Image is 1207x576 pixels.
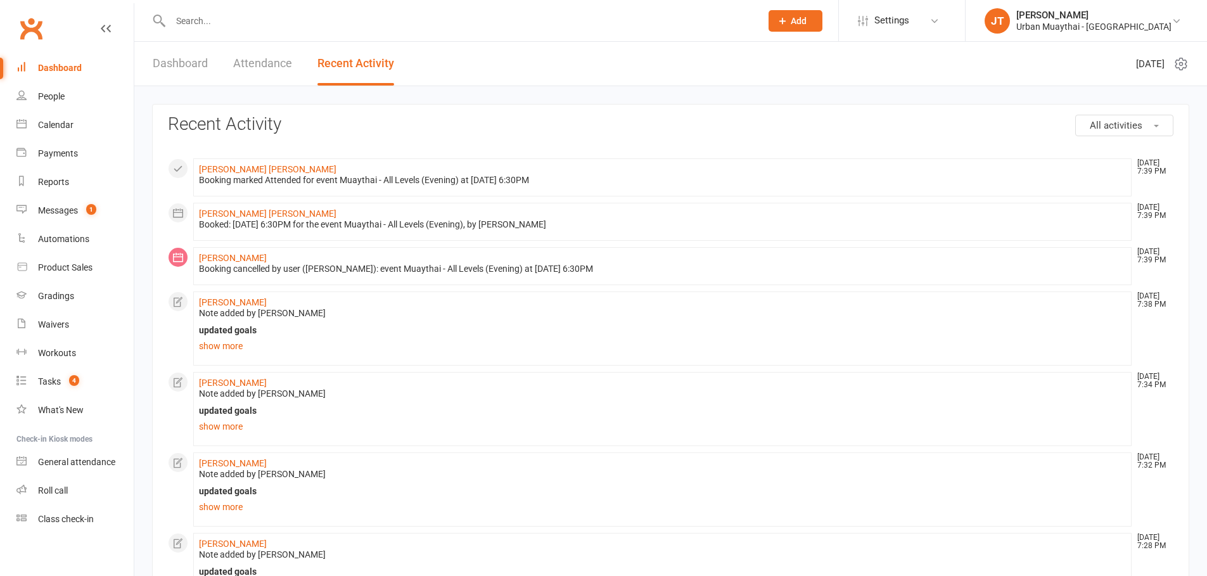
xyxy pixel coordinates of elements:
div: Automations [38,234,89,244]
time: [DATE] 7:39 PM [1131,203,1173,220]
time: [DATE] 7:28 PM [1131,534,1173,550]
div: Gradings [38,291,74,301]
a: Gradings [16,282,134,310]
div: JT [985,8,1010,34]
div: Booking marked Attended for event Muaythai - All Levels (Evening) at [DATE] 6:30PM [199,175,1126,186]
a: Dashboard [16,54,134,82]
div: Note added by [PERSON_NAME] [199,388,1126,399]
div: Note added by [PERSON_NAME] [199,308,1126,319]
a: Workouts [16,339,134,368]
div: Dashboard [38,63,82,73]
a: [PERSON_NAME] [199,539,267,549]
button: All activities [1075,115,1173,136]
div: Roll call [38,485,68,496]
a: Messages 1 [16,196,134,225]
div: What's New [38,405,84,415]
div: Reports [38,177,69,187]
div: Note added by [PERSON_NAME] [199,549,1126,560]
a: Calendar [16,111,134,139]
span: Settings [874,6,909,35]
button: Add [769,10,822,32]
div: Class check-in [38,514,94,524]
a: Payments [16,139,134,168]
a: [PERSON_NAME] [PERSON_NAME] [199,164,336,174]
time: [DATE] 7:34 PM [1131,373,1173,389]
span: [DATE] [1136,56,1165,72]
div: Payments [38,148,78,158]
a: [PERSON_NAME] [199,253,267,263]
span: 4 [69,375,79,386]
div: Booking cancelled by user ([PERSON_NAME]): event Muaythai - All Levels (Evening) at [DATE] 6:30PM [199,264,1126,274]
a: [PERSON_NAME] [199,297,267,307]
time: [DATE] 7:39 PM [1131,159,1173,176]
a: Reports [16,168,134,196]
span: All activities [1090,120,1142,131]
div: Tasks [38,376,61,387]
div: Calendar [38,120,73,130]
div: Note added by [PERSON_NAME] [199,469,1126,480]
div: People [38,91,65,101]
span: Add [791,16,807,26]
a: Waivers [16,310,134,339]
a: Dashboard [153,42,208,86]
input: Search... [167,12,752,30]
a: [PERSON_NAME] [199,378,267,388]
a: Product Sales [16,253,134,282]
div: updated goals [199,486,1126,497]
div: General attendance [38,457,115,467]
div: Urban Muaythai - [GEOGRAPHIC_DATA] [1016,21,1172,32]
a: show more [199,418,1126,435]
div: updated goals [199,406,1126,416]
a: show more [199,498,1126,516]
div: Booked: [DATE] 6:30PM for the event Muaythai - All Levels (Evening), by [PERSON_NAME] [199,219,1126,230]
div: Messages [38,205,78,215]
time: [DATE] 7:38 PM [1131,292,1173,309]
a: show more [199,337,1126,355]
a: What's New [16,396,134,425]
a: Automations [16,225,134,253]
h3: Recent Activity [168,115,1173,134]
div: Product Sales [38,262,93,272]
span: 1 [86,204,96,215]
time: [DATE] 7:39 PM [1131,248,1173,264]
a: Tasks 4 [16,368,134,396]
time: [DATE] 7:32 PM [1131,453,1173,470]
a: Clubworx [15,13,47,44]
a: Recent Activity [317,42,394,86]
a: [PERSON_NAME] [199,458,267,468]
a: Class kiosk mode [16,505,134,534]
a: Roll call [16,477,134,505]
a: [PERSON_NAME] [PERSON_NAME] [199,208,336,219]
a: People [16,82,134,111]
div: updated goals [199,325,1126,336]
a: General attendance kiosk mode [16,448,134,477]
div: [PERSON_NAME] [1016,10,1172,21]
div: Waivers [38,319,69,330]
a: Attendance [233,42,292,86]
div: Workouts [38,348,76,358]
